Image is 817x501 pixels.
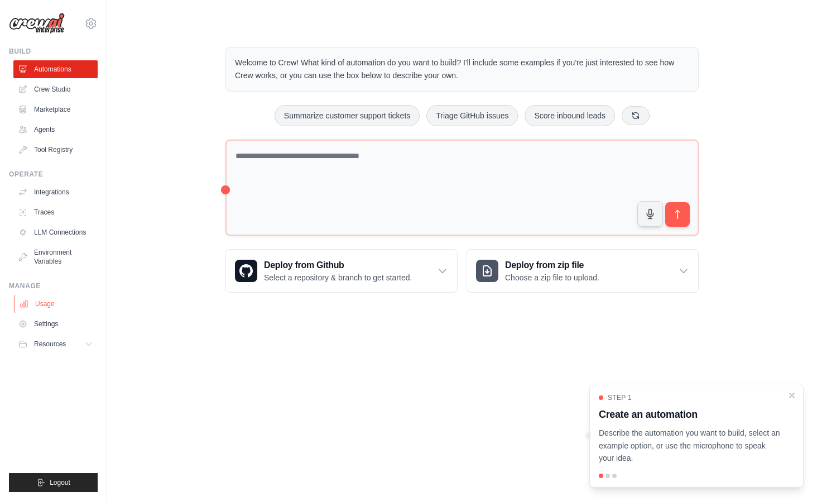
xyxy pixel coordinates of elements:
button: Logout [9,473,98,492]
span: Logout [50,478,70,487]
a: Automations [13,60,98,78]
span: Step 1 [608,393,632,402]
p: Choose a zip file to upload. [505,272,599,283]
a: LLM Connections [13,223,98,241]
div: Build [9,47,98,56]
a: Environment Variables [13,244,98,270]
p: Welcome to Crew! What kind of automation do you want to build? I'll include some examples if you'... [235,56,689,82]
a: Usage [15,295,99,313]
h3: Deploy from zip file [505,259,599,272]
a: Settings [13,315,98,333]
div: Manage [9,281,98,290]
h3: Deploy from Github [264,259,412,272]
img: Logo [9,13,65,34]
iframe: Chat Widget [761,447,817,501]
span: Resources [34,340,66,349]
button: Close walkthrough [787,391,796,400]
a: Crew Studio [13,80,98,98]
a: Traces [13,203,98,221]
button: Triage GitHub issues [426,105,518,126]
button: Score inbound leads [525,105,615,126]
button: Summarize customer support tickets [275,105,420,126]
h3: Create an automation [599,407,781,422]
div: Operate [9,170,98,179]
a: Tool Registry [13,141,98,159]
a: Agents [13,121,98,139]
p: Select a repository & branch to get started. [264,272,412,283]
p: Describe the automation you want to build, select an example option, or use the microphone to spe... [599,427,781,465]
a: Marketplace [13,101,98,118]
a: Integrations [13,183,98,201]
button: Resources [13,335,98,353]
